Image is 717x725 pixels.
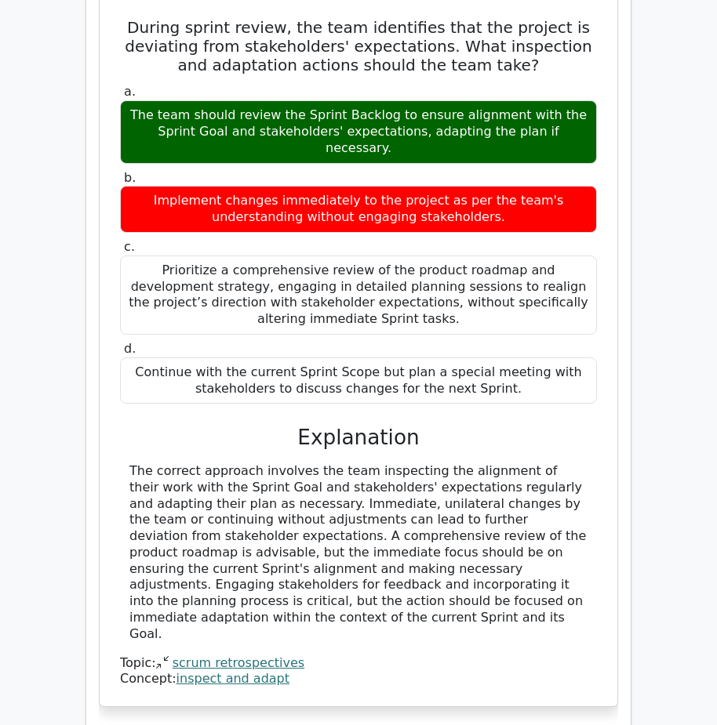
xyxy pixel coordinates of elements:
span: a. [124,84,136,99]
div: The correct approach involves the team inspecting the alignment of their work with the Sprint Goa... [129,463,588,643]
div: Concept: [120,671,597,687]
div: Continue with the current Sprint Scope but plan a special meeting with stakeholders to discuss ch... [120,357,597,404]
span: c. [124,239,135,254]
div: The team should review the Sprint Backlog to ensure alignment with the Sprint Goal and stakeholde... [120,100,597,163]
div: Implement changes immediately to the project as per the team's understanding without engaging sta... [120,186,597,233]
a: inspect and adapt [177,671,289,686]
a: scrum retrospectives [173,655,304,670]
span: d. [124,341,136,356]
h5: During sprint review, the team identifies that the project is deviating from stakeholders' expect... [118,18,599,74]
div: Prioritize a comprehensive review of the product roadmap and development strategy, engaging in de... [120,256,597,335]
div: Topic: [120,655,597,672]
span: b. [124,170,136,185]
h3: Explanation [129,426,588,451]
